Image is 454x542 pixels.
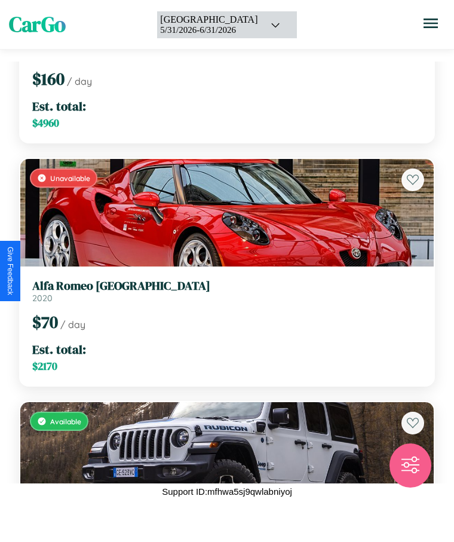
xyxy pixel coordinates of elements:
h3: Alfa Romeo [GEOGRAPHIC_DATA] [32,278,422,293]
span: Unavailable [50,174,90,183]
span: / day [60,319,85,330]
p: Support ID: mfhwa5sj9qwlabniyoj [162,483,292,500]
div: 5 / 31 / 2026 - 6 / 31 / 2026 [160,25,257,35]
span: $ 4960 [32,116,59,130]
div: [GEOGRAPHIC_DATA] [160,14,257,25]
a: Alfa Romeo [GEOGRAPHIC_DATA]2020 [32,278,422,304]
span: $ 160 [32,68,65,90]
div: Give Feedback [6,247,14,295]
span: Available [50,417,81,426]
span: 2020 [32,293,53,304]
span: / day [67,75,92,87]
span: Est. total: [32,341,86,358]
span: CarGo [9,10,66,39]
span: Est. total: [32,97,86,115]
span: $ 2170 [32,359,57,373]
span: $ 70 [32,311,58,333]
